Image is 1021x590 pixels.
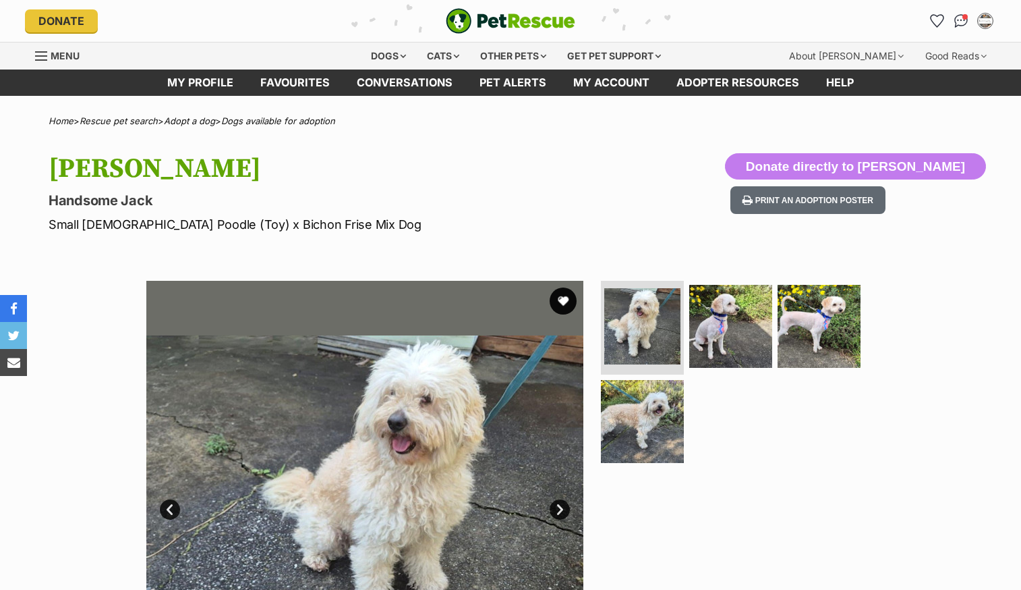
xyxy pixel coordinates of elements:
[49,115,74,126] a: Home
[49,191,619,210] p: Handsome Jack
[154,70,247,96] a: My profile
[558,43,670,70] div: Get pet support
[813,70,867,96] a: Help
[926,10,996,32] ul: Account quick links
[916,43,996,70] div: Good Reads
[689,285,772,368] img: Photo of Jack Uffelman
[974,10,996,32] button: My account
[15,116,1006,126] div: > > >
[954,14,968,28] img: chat-41dd97257d64d25036548639549fe6c8038ab92f7586957e7f3b1b290dea8141.svg
[164,115,215,126] a: Adopt a dog
[80,115,158,126] a: Rescue pet search
[926,10,947,32] a: Favourites
[221,115,335,126] a: Dogs available for adoption
[247,70,343,96] a: Favourites
[49,215,619,234] p: Small [DEMOGRAPHIC_DATA] Poodle (Toy) x Bichon Frise Mix Dog
[466,70,560,96] a: Pet alerts
[471,43,556,70] div: Other pets
[446,8,575,34] a: PetRescue
[446,8,575,34] img: logo-e224e6f780fb5917bec1dbf3a21bbac754714ae5b6737aabdf751b685950b380.svg
[730,186,885,214] button: Print an adoption poster
[343,70,466,96] a: conversations
[417,43,469,70] div: Cats
[25,9,98,32] a: Donate
[51,50,80,61] span: Menu
[663,70,813,96] a: Adopter resources
[160,500,180,520] a: Prev
[950,10,972,32] a: Conversations
[550,288,577,315] button: favourite
[780,43,913,70] div: About [PERSON_NAME]
[604,288,680,365] img: Photo of Jack Uffelman
[361,43,415,70] div: Dogs
[560,70,663,96] a: My account
[979,14,992,28] img: Kirsty Rice profile pic
[601,380,684,463] img: Photo of Jack Uffelman
[35,43,89,67] a: Menu
[550,500,570,520] a: Next
[778,285,860,368] img: Photo of Jack Uffelman
[49,153,619,184] h1: [PERSON_NAME]
[725,153,986,180] button: Donate directly to [PERSON_NAME]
